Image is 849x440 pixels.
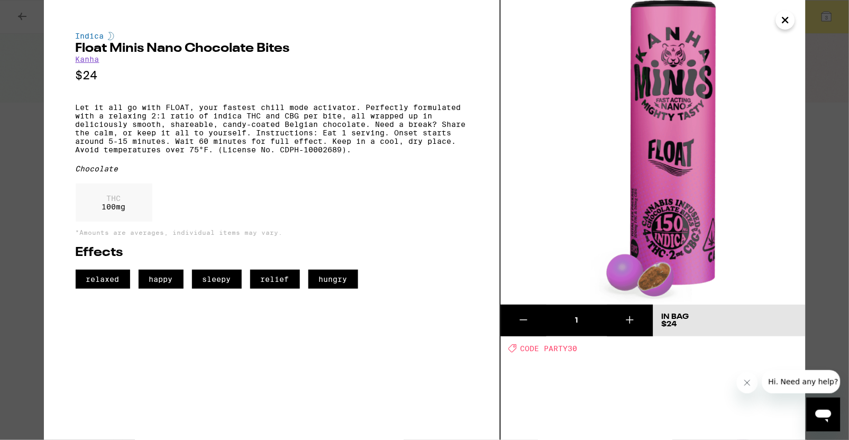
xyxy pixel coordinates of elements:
h2: Effects [76,246,468,259]
iframe: Close message [737,372,758,393]
span: CODE PARTY30 [521,344,578,353]
span: hungry [308,270,358,289]
img: indicaColor.svg [108,32,114,40]
p: THC [102,194,126,203]
a: Kanha [76,55,99,63]
div: In Bag [662,313,689,320]
iframe: Message from company [762,370,841,393]
span: sleepy [192,270,242,289]
div: Chocolate [76,164,468,173]
div: 1 [546,315,607,326]
span: $24 [662,320,677,328]
span: relaxed [76,270,130,289]
iframe: Button to launch messaging window [807,398,841,432]
div: Indica [76,32,468,40]
span: happy [139,270,184,289]
p: *Amounts are averages, individual items may vary. [76,229,468,236]
span: relief [250,270,300,289]
div: 100 mg [76,184,152,222]
p: $24 [76,69,468,82]
button: Close [776,11,795,30]
p: Let it all go with FLOAT, your fastest chill mode activator. Perfectly formulated with a relaxing... [76,103,468,154]
h2: Float Minis Nano Chocolate Bites [76,42,468,55]
button: In Bag$24 [653,305,806,336]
